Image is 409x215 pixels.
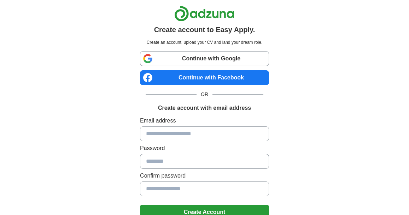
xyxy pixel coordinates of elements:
[158,104,251,112] h1: Create account with email address
[140,172,269,180] label: Confirm password
[141,39,268,46] p: Create an account, upload your CV and land your dream role.
[174,6,234,22] img: Adzuna logo
[154,24,255,35] h1: Create account to Easy Apply.
[197,91,212,98] span: OR
[140,70,269,85] a: Continue with Facebook
[140,117,269,125] label: Email address
[140,144,269,153] label: Password
[140,51,269,66] a: Continue with Google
